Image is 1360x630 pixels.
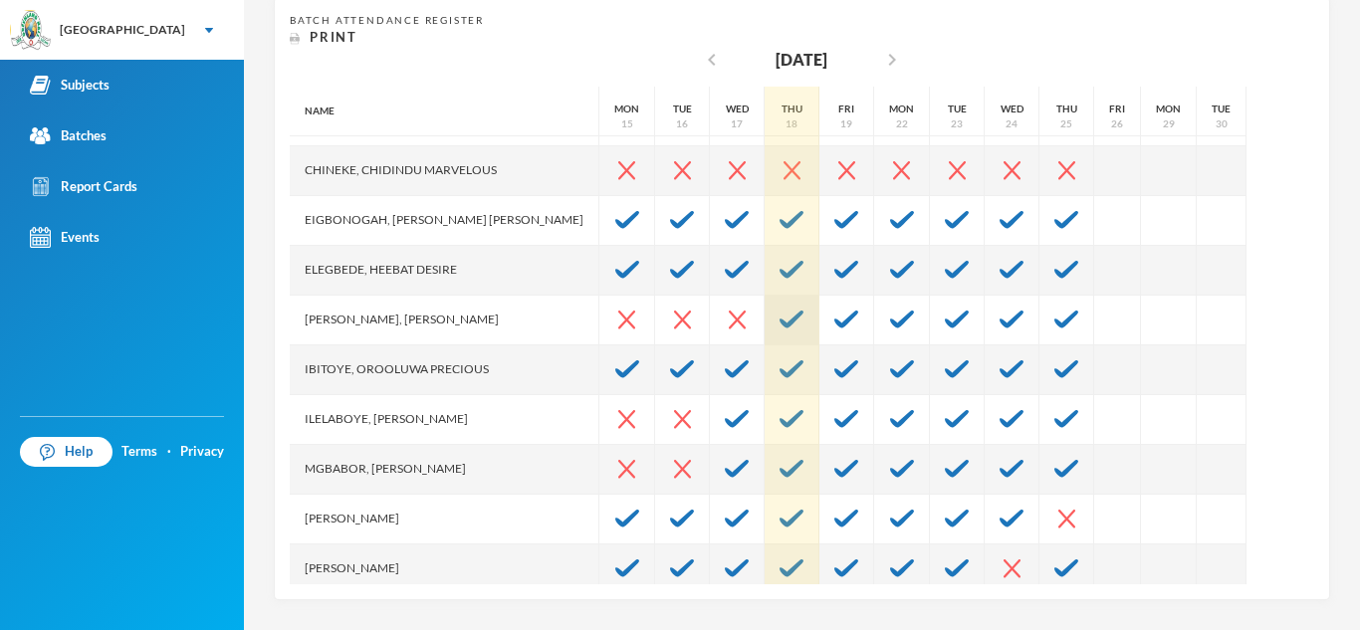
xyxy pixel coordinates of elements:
div: Report Cards [30,176,137,197]
div: Events [30,227,100,248]
div: [DATE] [776,48,827,72]
i: chevron_left [700,48,724,72]
div: Name [290,87,599,136]
span: Print [310,29,357,45]
div: Mon [614,102,639,116]
div: 18 [786,116,797,131]
div: Elegbede, Heebat Desire [290,246,599,296]
div: Mon [1156,102,1181,116]
div: 22 [896,116,908,131]
div: 29 [1163,116,1175,131]
div: Thu [782,102,802,116]
div: 23 [951,116,963,131]
div: Mgbabor, [PERSON_NAME] [290,445,599,495]
div: Chineke, Chidindu Marvelous [290,146,599,196]
div: [GEOGRAPHIC_DATA] [60,21,185,39]
div: Fri [838,102,854,116]
div: [PERSON_NAME] [290,544,599,594]
a: Terms [121,442,157,462]
div: 17 [731,116,743,131]
div: [PERSON_NAME] [290,495,599,544]
div: Ibitoye, Orooluwa Precious [290,345,599,395]
div: 19 [840,116,852,131]
div: Wed [1001,102,1023,116]
div: Tue [948,102,967,116]
div: 24 [1006,116,1018,131]
div: [PERSON_NAME], [PERSON_NAME] [290,296,599,345]
div: Tue [1212,102,1231,116]
div: Ilelaboye, [PERSON_NAME] [290,395,599,445]
div: 15 [621,116,633,131]
div: · [167,442,171,462]
div: Fri [1109,102,1125,116]
div: Eigbonogah, [PERSON_NAME] [PERSON_NAME] [290,196,599,246]
div: 30 [1216,116,1228,131]
i: chevron_right [880,48,904,72]
div: 26 [1111,116,1123,131]
div: 16 [676,116,688,131]
a: Help [20,437,113,467]
div: Thu [1056,102,1077,116]
div: 25 [1060,116,1072,131]
span: Batch Attendance Register [290,14,484,26]
div: Tue [673,102,692,116]
div: Batches [30,125,107,146]
div: Wed [726,102,749,116]
div: Subjects [30,75,110,96]
div: Mon [889,102,914,116]
img: logo [11,11,51,51]
a: Privacy [180,442,224,462]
